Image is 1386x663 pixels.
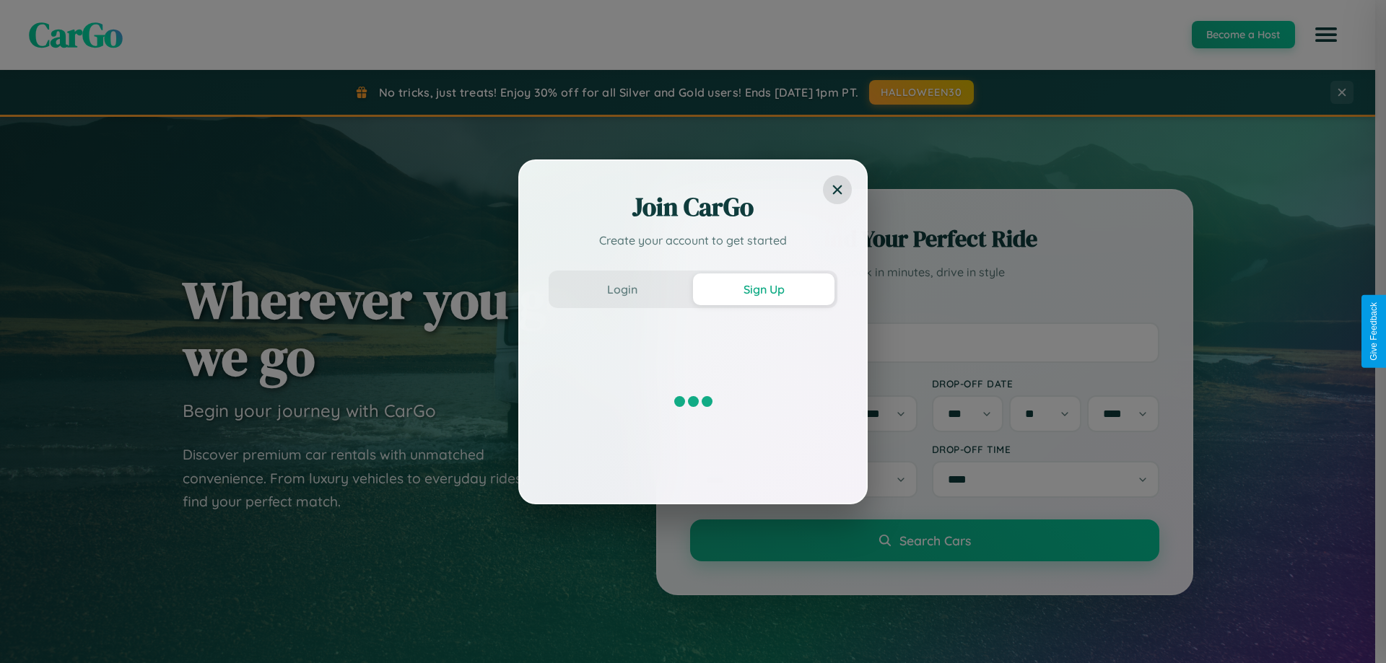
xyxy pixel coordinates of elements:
h2: Join CarGo [549,190,837,224]
button: Login [552,273,693,305]
p: Create your account to get started [549,232,837,249]
div: Give Feedback [1369,302,1379,361]
button: Sign Up [693,273,834,305]
iframe: Intercom live chat [14,614,49,649]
